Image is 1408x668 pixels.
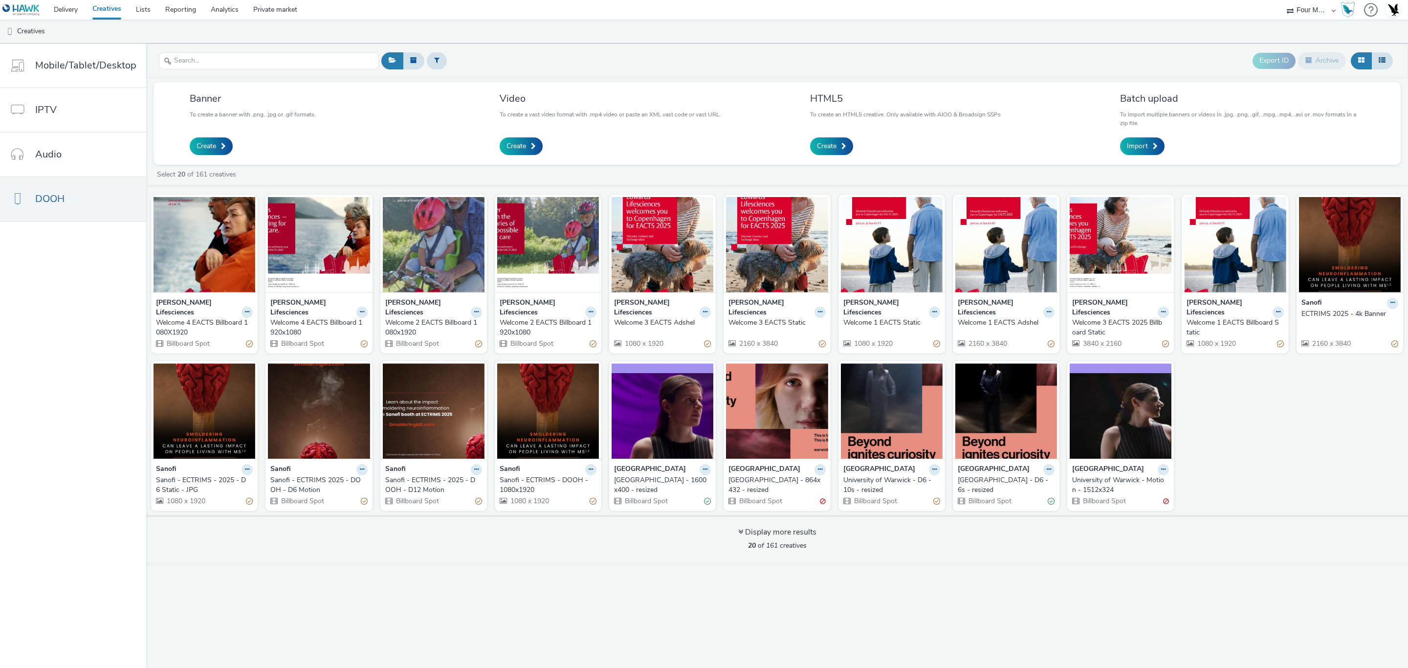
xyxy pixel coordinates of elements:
div: Welcome 1 EACTS Billboard Static [1187,318,1279,338]
span: Create [506,141,526,151]
img: Welcome 1 EACTS Static visual [841,197,943,292]
img: Welcome 2 EACTS Billboard 1080x1920 visual [383,197,484,292]
a: Welcome 2 EACTS Billboard 1080x1920 [385,318,482,338]
a: Welcome 4 EACTS Billboard 1080X1920 [156,318,253,338]
span: Billboard Spot [395,339,439,348]
span: 2160 x 3840 [738,339,778,348]
a: Welcome 4 EACTS Billboard 1920x1080 [270,318,367,338]
a: Select of 161 creatives [156,170,240,179]
span: Create [197,141,216,151]
div: ECTRIMS 2025 - 4k Banner [1301,309,1394,319]
strong: Sanofi [1301,298,1322,309]
button: Archive [1298,52,1346,69]
div: Sanofi - ECTRIMS - DOOH - 1080x1920 [500,475,593,495]
strong: [GEOGRAPHIC_DATA] [843,464,915,475]
span: Billboard Spot [280,496,324,506]
div: Partially valid [361,338,368,349]
strong: [PERSON_NAME] Lifesciences [270,298,353,318]
span: Audio [35,147,62,161]
img: Hawk Academy [1341,2,1355,18]
h3: Batch upload [1120,92,1364,105]
span: Billboard Spot [853,496,897,506]
a: University of Warwick - D6 - 10s - resized [843,475,940,495]
img: dooh [5,27,15,37]
span: 1080 x 1920 [853,339,893,348]
strong: [GEOGRAPHIC_DATA] [1072,464,1144,475]
img: ECTRIMS 2025 - 4k Banner visual [1299,197,1401,292]
span: IPTV [35,103,57,117]
div: Welcome 3 EACTS Static [728,318,821,328]
div: Invalid [1163,496,1169,507]
span: Billboard Spot [968,496,1012,506]
span: 1080 x 1920 [166,496,205,506]
img: University of Warwick - D6 - 6s - resized visual [955,363,1057,459]
div: [GEOGRAPHIC_DATA] - 864x432 - resized [728,475,821,495]
a: Import [1120,137,1165,155]
span: 2160 x 3840 [1311,339,1351,348]
img: Welcome 3 EACTS Static visual [726,197,828,292]
a: Welcome 1 EACTS Billboard Static [1187,318,1283,338]
div: Sanofi - ECTRIMS - 2025 - DOOH - D12 Motion [385,475,478,495]
a: Sanofi - ECTRIMS - 2025 - D6 Static - JPG [156,475,253,495]
div: Welcome 2 EACTS Billboard 1920x1080 [500,318,593,338]
div: Valid [704,496,711,507]
strong: Sanofi [156,464,176,475]
img: Welcome 3 EACTS Adshel visual [612,197,713,292]
strong: [GEOGRAPHIC_DATA] [728,464,800,475]
p: To create a banner with .png, .jpg or .gif formats. [190,110,316,119]
div: Valid [1048,496,1055,507]
span: Create [817,141,836,151]
img: Sanofi - ECTRIMS - DOOH - 1080x1920 visual [497,363,599,459]
p: To create a vast video format with .mp4 video or paste an XML vast code or vast URL. [500,110,721,119]
span: DOOH [35,192,65,206]
div: Partially valid [933,338,940,349]
div: Partially valid [1048,338,1055,349]
img: University of Warwick - Motion - 1512x324 visual [1070,363,1171,459]
img: Account UK [1386,2,1400,17]
div: [GEOGRAPHIC_DATA] - 1600x400 - resized [614,475,707,495]
div: Partially valid [590,496,596,507]
div: University of Warwick - Motion - 1512x324 [1072,475,1165,495]
span: Billboard Spot [738,496,782,506]
div: Welcome 2 EACTS Billboard 1080x1920 [385,318,478,338]
a: Welcome 2 EACTS Billboard 1920x1080 [500,318,596,338]
strong: [PERSON_NAME] Lifesciences [728,298,812,318]
span: of 161 creatives [748,541,807,550]
a: Create [190,137,233,155]
img: Sanofi - ECTRIMS 2025 - DOOH - D6 Motion visual [268,363,370,459]
a: Sanofi - ECTRIMS - 2025 - DOOH - D12 Motion [385,475,482,495]
img: University of Warwick - 864x432 - resized visual [726,363,828,459]
span: Import [1127,141,1148,151]
div: Partially valid [475,496,482,507]
strong: Sanofi [500,464,520,475]
span: Billboard Spot [1082,496,1126,506]
a: ECTRIMS 2025 - 4k Banner [1301,309,1398,319]
strong: [PERSON_NAME] Lifesciences [500,298,583,318]
a: Welcome 3 EACTS 2025 Billboard Static [1072,318,1169,338]
span: Billboard Spot [509,339,553,348]
div: Display more results [738,527,816,538]
img: Welcome 4 EACTS Billboard 1080X1920 visual [154,197,255,292]
strong: [PERSON_NAME] Lifesciences [843,298,926,318]
div: Welcome 1 EACTS Static [843,318,936,328]
p: To create an HTML5 creative. Only available with AIOO & Broadsign SSPs [810,110,1001,119]
a: University of Warwick - Motion - 1512x324 [1072,475,1169,495]
a: Welcome 3 EACTS Static [728,318,825,328]
button: Table [1371,52,1393,69]
div: Welcome 4 EACTS Billboard 1080X1920 [156,318,249,338]
input: Search... [159,52,379,69]
div: Sanofi - ECTRIMS 2025 - DOOH - D6 Motion [270,475,363,495]
span: 1080 x 1920 [624,339,663,348]
div: Welcome 3 EACTS Adshel [614,318,707,328]
strong: [PERSON_NAME] Lifesciences [1187,298,1270,318]
div: Invalid [820,496,826,507]
span: Billboard Spot [166,339,210,348]
strong: [PERSON_NAME] Lifesciences [958,298,1041,318]
div: University of Warwick - D6 - 10s - resized [843,475,936,495]
img: Welcome 2 EACTS Billboard 1920x1080 visual [497,197,599,292]
img: undefined Logo [2,4,40,16]
span: Mobile/Tablet/Desktop [35,58,136,72]
a: Sanofi - ECTRIMS - DOOH - 1080x1920 [500,475,596,495]
div: Partially valid [1277,338,1284,349]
